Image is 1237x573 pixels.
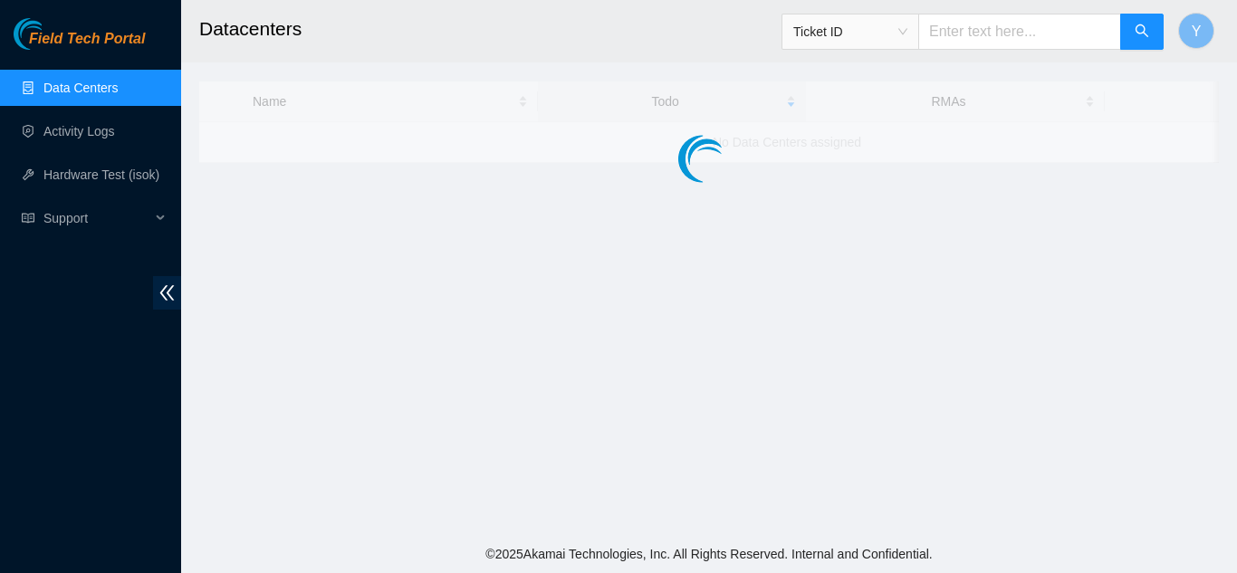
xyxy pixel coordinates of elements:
[29,31,145,48] span: Field Tech Portal
[1178,13,1214,49] button: Y
[153,276,181,310] span: double-left
[22,212,34,224] span: read
[14,18,91,50] img: Akamai Technologies
[1192,20,1202,43] span: Y
[43,124,115,138] a: Activity Logs
[181,535,1237,573] footer: © 2025 Akamai Technologies, Inc. All Rights Reserved. Internal and Confidential.
[14,33,145,56] a: Akamai TechnologiesField Tech Portal
[43,81,118,95] a: Data Centers
[43,200,150,236] span: Support
[1120,14,1164,50] button: search
[793,18,907,45] span: Ticket ID
[43,167,159,182] a: Hardware Test (isok)
[1135,24,1149,41] span: search
[918,14,1121,50] input: Enter text here...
